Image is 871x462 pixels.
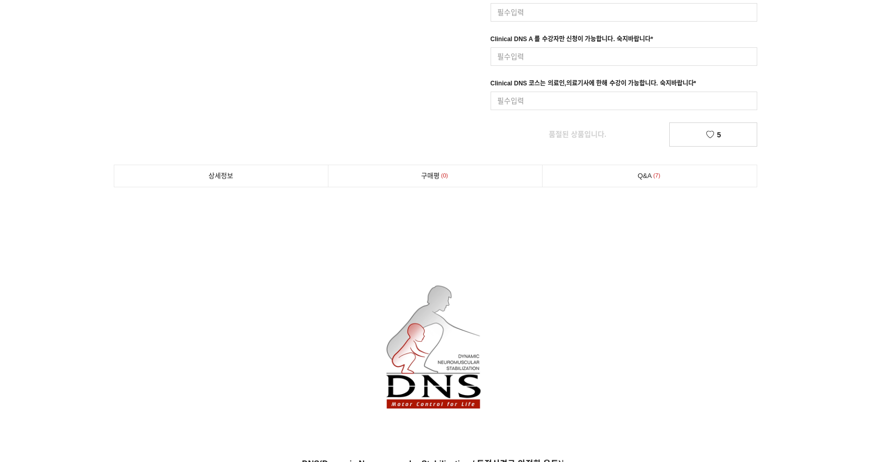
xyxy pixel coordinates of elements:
input: 필수입력 [491,3,758,22]
a: Q&A7 [543,165,757,187]
input: 필수입력 [491,92,758,110]
span: 5 [717,131,721,139]
span: 품절된 상품입니다. [549,130,606,138]
span: 0 [440,170,450,181]
a: 구매평0 [328,165,543,187]
span: 7 [652,170,662,181]
img: 0bde6373b0a67.png [374,278,497,432]
div: Clinical DNS A 를 수강자만 신청이 가능합니다. 숙지바랍니다 [491,34,653,47]
input: 필수입력 [491,47,758,66]
a: 5 [669,122,758,147]
div: Clinical DNS 코스는 의료인,의료기사에 한해 수강이 가능합니다. 숙지바랍니다 [491,78,696,92]
a: 상세정보 [114,165,328,187]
